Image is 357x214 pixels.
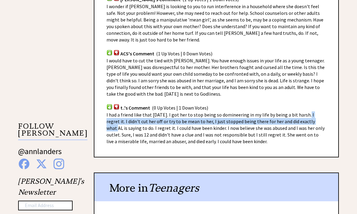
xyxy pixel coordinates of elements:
[19,159,29,170] img: facebook%20blue.png
[113,50,120,56] img: votdown.png
[54,159,64,170] img: instagram%20blue.png
[106,50,113,56] img: votup.png
[152,105,208,111] span: (0 Up Votes | 1 Down Votes)
[36,159,47,170] img: x%20blue.png
[113,104,120,110] img: votdown.png
[106,112,325,145] span: I had a friend like that [DATE]. I got her to stop being so domineering in my life by being a bit...
[106,58,325,97] span: I would have to cut the tied with [PERSON_NAME]. You have enough issues in your life as a young t...
[120,105,150,111] span: t..'s Comment
[148,181,199,195] span: Teenagers
[18,201,73,211] input: Email Address
[18,147,62,163] a: @annlanders
[156,51,212,57] span: (1 Up Votes | 0 Down Votes)
[94,173,338,202] div: More in
[18,123,87,140] p: FOLLOW [PERSON_NAME]
[120,51,154,57] span: ACS's Comment
[106,4,323,43] span: I wonder if [PERSON_NAME] is looking to you to run interference in a household where she doesn't ...
[106,104,113,110] img: votup.png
